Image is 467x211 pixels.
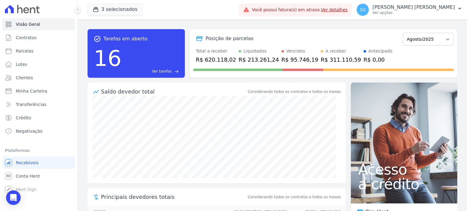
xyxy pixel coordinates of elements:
div: Posição de parcelas [206,35,254,42]
div: Antecipado [368,48,393,54]
a: Ver detalhes [321,7,348,12]
a: Transferências [2,98,75,111]
span: Considerando todos os contratos e todos os meses [248,194,341,200]
a: Contratos [2,32,75,44]
span: Minha Carteira [16,88,47,94]
span: east [174,69,179,74]
div: 16 [94,43,122,74]
div: R$ 620.118,02 [196,56,236,64]
div: R$ 311.110,59 [321,56,361,64]
span: Negativação [16,128,43,134]
a: Clientes [2,72,75,84]
div: Vencidos [286,48,305,54]
span: SV [360,8,365,12]
span: Conta Hent [16,173,40,179]
div: R$ 95.746,19 [282,56,318,64]
span: Visão Geral [16,21,40,27]
div: Total a receber [196,48,236,54]
span: Principais devedores totais [101,193,247,201]
p: Ver opções [372,10,455,15]
span: Lotes [16,61,27,67]
a: Crédito [2,112,75,124]
span: Tarefas em aberto [103,35,147,43]
span: Ver tarefas [152,69,172,74]
a: Conta Hent [2,170,75,182]
span: Acesso [358,162,450,177]
div: R$ 0,00 [364,56,393,64]
div: A receber [326,48,346,54]
span: Clientes [16,75,33,81]
button: SV [PERSON_NAME] [PERSON_NAME] Ver opções [352,1,467,18]
div: Open Intercom Messenger [6,190,21,205]
span: Você possui fatura(s) em atraso. [252,7,348,13]
div: Considerando todos os contratos e todos os meses [248,89,341,94]
div: Liquidados [244,48,267,54]
a: Parcelas [2,45,75,57]
div: R$ 213.261,24 [239,56,279,64]
a: Visão Geral [2,18,75,30]
span: Recebíveis [16,160,39,166]
span: a crédito [358,177,450,191]
span: task_alt [94,35,101,43]
span: Contratos [16,35,36,41]
p: [PERSON_NAME] [PERSON_NAME] [372,4,455,10]
a: Negativação [2,125,75,137]
span: Crédito [16,115,31,121]
span: Transferências [16,101,47,107]
span: Parcelas [16,48,33,54]
div: Plataformas [5,147,73,154]
button: 3 selecionados [88,4,143,15]
a: Recebíveis [2,157,75,169]
a: Ver tarefas east [124,69,179,74]
a: Lotes [2,58,75,70]
div: Saldo devedor total [101,87,247,96]
a: Minha Carteira [2,85,75,97]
